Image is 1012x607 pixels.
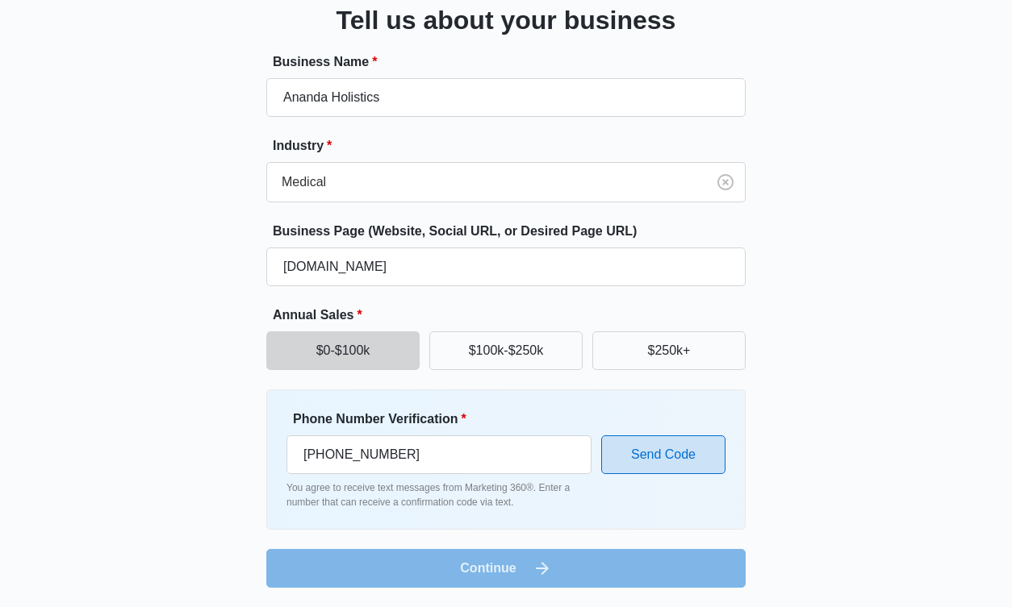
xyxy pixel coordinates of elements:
[293,410,598,429] label: Phone Number Verification
[273,52,752,72] label: Business Name
[713,169,738,195] button: Clear
[429,331,583,370] button: $100k-$250k
[592,331,746,370] button: $250k+
[266,78,746,117] input: e.g. Jane's Plumbing
[601,435,726,474] button: Send Code
[273,136,752,156] label: Industry
[273,306,752,325] label: Annual Sales
[273,222,752,241] label: Business Page (Website, Social URL, or Desired Page URL)
[286,480,592,509] p: You agree to receive text messages from Marketing 360®. Enter a number that can receive a confirm...
[266,247,746,286] input: e.g. janesplumbing.com
[286,435,592,474] input: Ex. +1-555-555-5555
[337,1,676,39] h3: Tell us about your business
[266,331,420,370] button: $0-$100k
